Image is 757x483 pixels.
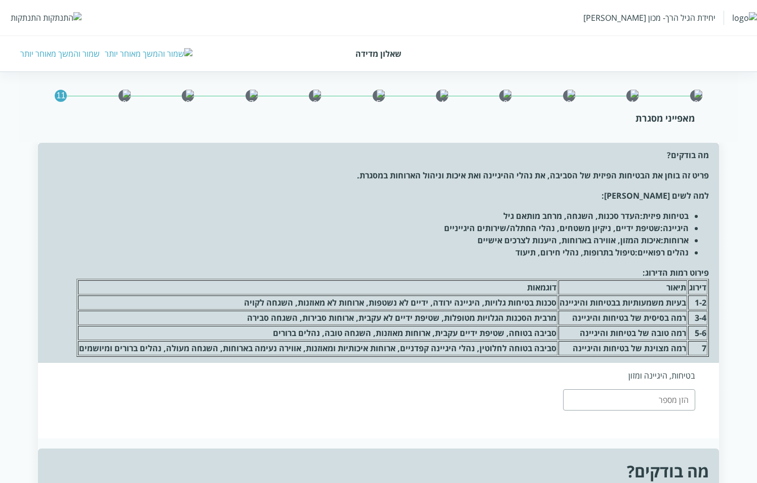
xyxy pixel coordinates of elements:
img: 2 [563,90,575,102]
td: סביבה בטוחה לחלוטין, נהלי היגיינה קפדניים, ארוחות איכותיות ומאוזנות, אווירה נעימה בארוחות, השגחה ... [78,341,557,355]
div: מאפייני מסגרת [62,112,695,124]
th: דוגמאות [78,280,557,294]
td: רמה טובה של בטיחות והיגיינה [559,326,687,340]
td: סכנות בטיחות גלויות, היגיינה ירודה, ידיים לא נשטפות, ארוחות לא מאוזנות, השגחה לקויה [78,295,557,310]
img: 4 [436,90,448,102]
li: העדר סכנות, השגחה, מרחב מותאם גיל [48,210,689,222]
b: בטיחות פיזית: [640,210,689,221]
img: 8 [182,90,194,102]
b: היגיינה: [660,222,689,234]
th: תיאור [559,280,687,294]
div: יחידת הגיל הרך- מכון [PERSON_NAME] [583,12,715,23]
b: נהלים רפואיים: [635,247,689,258]
input: הזן מספר [563,389,695,411]
img: 6 [309,90,321,102]
img: 7 [246,90,258,102]
li: טיפול בתרופות, נהלי חירום, תיעוד [48,246,689,258]
img: 1 [626,90,639,102]
td: רמה מצוינת של בטיחות והיגיינה [559,341,687,355]
img: 0 [690,90,702,102]
h1: מה בודקים? [48,465,709,477]
b: ארוחות: [661,235,689,246]
img: 3 [499,90,511,102]
td: סביבה בטוחה, שטיפת ידיים עקבית, ארוחות מאוזנות, השגחה טובה, נהלים ברורים [78,326,557,340]
li: שטיפת ידיים, ניקיון משטחים, נהלי החתלה/שירותים היגייניים [48,222,689,234]
th: דירוג [688,280,707,294]
div: 11 [55,90,67,102]
td: 5-6 [688,326,707,340]
img: 5 [373,90,385,102]
label: בטיחות, היגיינה ומזון [563,370,695,381]
td: 1-2 [688,295,707,310]
img: logo [732,12,757,23]
div: התנתקות [11,12,41,23]
img: שמור והמשך מאוחר יותר [105,48,192,59]
b: למה לשים [PERSON_NAME]: [602,190,709,201]
td: 3-4 [688,311,707,325]
td: מרבית הסכנות הגלויות מטופלות, שטיפת ידיים לא עקבית, ארוחות סבירות, השגחה סבירה [78,311,557,325]
p: פריט זה בוחן את הבטיחות הפיזית של הסביבה, את נהלי ההיגיינה ואת איכות וניהול הארוחות במסגרת. [48,169,709,181]
li: איכות המזון, אווירה בארוחות, היענות לצרכים אישיים [48,234,689,246]
div: שמור והמשך מאוחר יותר [20,48,100,59]
td: בעיות משמעותיות בבטיחות והיגיינה [559,295,687,310]
img: 9 [118,90,131,102]
td: רמה בסיסית של בטיחות והיגיינה [559,311,687,325]
b: פירוט רמות הדירוג: [643,267,709,278]
td: 7 [688,341,707,355]
b: מה בודקים? [667,150,709,161]
img: התנתקות [43,12,82,23]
